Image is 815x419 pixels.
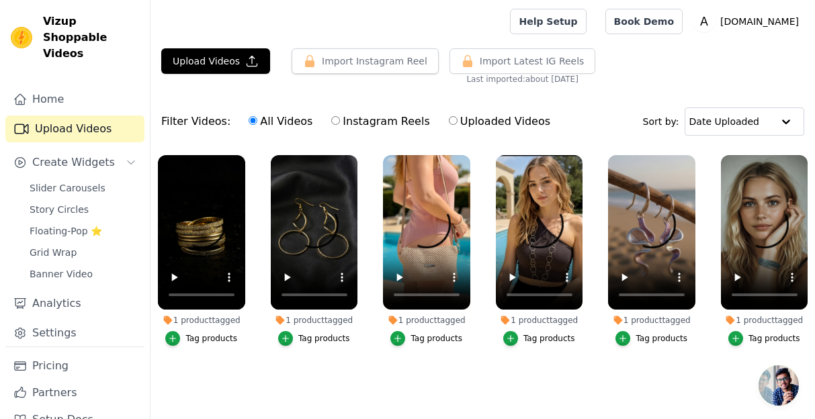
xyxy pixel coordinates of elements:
div: Tag products [636,333,687,344]
span: Floating-Pop ⭐ [30,224,102,238]
label: All Videos [248,113,313,130]
p: [DOMAIN_NAME] [715,9,804,34]
a: Grid Wrap [22,243,144,262]
button: Tag products [503,331,575,346]
input: Instagram Reels [331,116,340,125]
span: Banner Video [30,267,93,281]
div: Tag products [748,333,800,344]
div: Filter Videos: [161,106,558,137]
a: Story Circles [22,200,144,219]
button: Tag products [278,331,350,346]
div: 1 product tagged [721,315,808,326]
a: Banner Video [22,265,144,283]
div: Sort by: [643,107,805,136]
div: Tag products [411,333,462,344]
div: 1 product tagged [271,315,358,326]
button: Tag products [165,331,237,346]
label: Uploaded Videos [448,113,551,130]
span: Import Latest IG Reels [480,54,585,68]
span: Vizup Shoppable Videos [43,13,139,62]
a: Pricing [5,353,144,379]
a: Help Setup [510,9,586,34]
button: Tag products [615,331,687,346]
button: Import Latest IG Reels [449,48,596,74]
input: All Videos [249,116,257,125]
div: 1 product tagged [608,315,695,326]
a: Aprire la chat [759,365,799,406]
a: Analytics [5,290,144,317]
a: Upload Videos [5,115,144,142]
button: Tag products [390,331,462,346]
button: Tag products [728,331,800,346]
a: Partners [5,379,144,406]
span: Grid Wrap [30,246,77,259]
a: Slider Carousels [22,179,144,197]
div: 1 product tagged [383,315,470,326]
div: Tag products [298,333,350,344]
button: Import Instagram Reel [292,48,439,74]
a: Home [5,86,144,113]
img: Vizup [11,27,32,48]
div: Tag products [523,333,575,344]
button: Upload Videos [161,48,270,74]
a: Book Demo [605,9,683,34]
text: A [700,15,708,28]
span: Create Widgets [32,154,115,171]
input: Uploaded Videos [449,116,458,125]
button: Create Widgets [5,149,144,176]
span: Slider Carousels [30,181,105,195]
button: A [DOMAIN_NAME] [693,9,804,34]
div: 1 product tagged [158,315,245,326]
a: Settings [5,320,144,346]
label: Instagram Reels [331,113,430,130]
span: Story Circles [30,203,89,216]
a: Floating-Pop ⭐ [22,222,144,240]
div: Tag products [185,333,237,344]
span: Last imported: about [DATE] [466,74,578,85]
div: 1 product tagged [496,315,583,326]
